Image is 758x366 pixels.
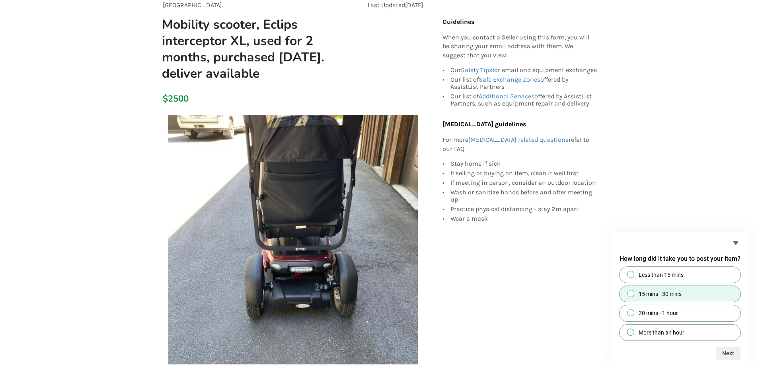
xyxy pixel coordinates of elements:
[450,178,598,188] div: If meeting in person, consider an outdoor location
[405,1,423,9] span: [DATE]
[442,33,598,61] p: When you contact a Seller using this form, you will be sharing your email address with them. We s...
[442,120,526,128] b: [MEDICAL_DATA] guidelines
[468,136,569,143] a: [MEDICAL_DATA] related questions
[716,347,740,360] button: Next question
[450,168,598,178] div: If selling or buying an item, clean it well first
[450,188,598,204] div: Wash or sanitize hands before and after meeting up
[639,271,684,279] span: Less than 15 mins
[368,1,405,9] span: Last Updated
[450,160,598,168] div: Stay home if sick
[639,290,682,298] span: 15 mins - 30 mins
[163,1,222,9] span: [GEOGRAPHIC_DATA]
[620,267,740,341] div: How long did it take you to post your item?
[442,18,474,25] b: Guidelines
[620,254,740,264] h2: How long did it take you to post your item?
[163,93,167,104] div: $2500
[156,16,344,82] h1: Mobility scooter, Eclips interceptor XL, used for 2 months, purchased [DATE]. deliver available
[450,214,598,222] div: Wear a mask
[731,238,740,248] button: Hide survey
[479,76,540,83] a: Safe Exchange Zones
[450,75,598,92] div: Our list of offered by AssistList Partners
[639,309,678,317] span: 30 mins - 1 hour
[442,135,598,154] p: For more refer to our FAQ
[479,92,534,100] a: Additional Services
[620,238,740,360] div: How long did it take you to post your item?
[450,92,598,107] div: Our list of offered by AssistList Partners, such as equipment repair and delivery
[450,204,598,214] div: Practice physical distancing - stay 2m apart
[450,67,598,75] div: Our for email and equipment exchanges
[639,329,684,337] span: More than an hour
[461,66,492,74] a: Safety Tips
